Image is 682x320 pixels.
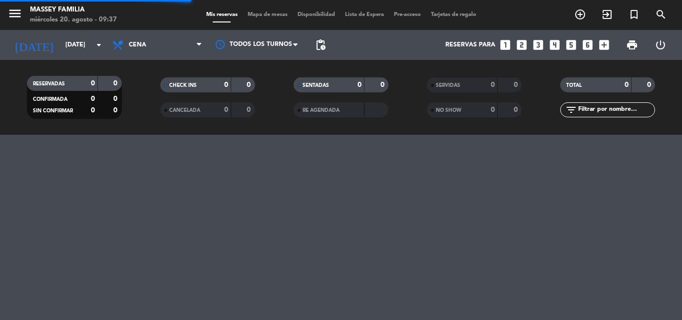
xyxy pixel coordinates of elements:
div: LOG OUT [646,30,675,60]
strong: 0 [491,106,495,113]
i: exit_to_app [601,8,613,20]
i: looks_one [499,38,512,51]
span: print [626,39,638,51]
i: looks_two [515,38,528,51]
strong: 0 [91,107,95,114]
strong: 0 [514,81,520,88]
div: miércoles 20. agosto - 09:37 [30,15,117,25]
span: CHECK INS [169,83,197,88]
span: Mapa de mesas [243,12,293,17]
strong: 0 [91,95,95,102]
span: pending_actions [315,39,327,51]
i: power_settings_new [655,39,667,51]
input: Filtrar por nombre... [577,104,655,115]
i: looks_3 [532,38,545,51]
span: SERVIDAS [436,83,460,88]
i: add_circle_outline [574,8,586,20]
strong: 0 [247,106,253,113]
strong: 0 [625,81,629,88]
span: TOTAL [566,83,582,88]
span: Disponibilidad [293,12,340,17]
i: filter_list [565,104,577,116]
span: RESERVADAS [33,81,65,86]
i: looks_6 [581,38,594,51]
strong: 0 [647,81,653,88]
strong: 0 [380,81,386,88]
strong: 0 [91,80,95,87]
strong: 0 [113,80,119,87]
i: menu [7,6,22,21]
button: menu [7,6,22,24]
span: Cena [129,41,146,48]
strong: 0 [247,81,253,88]
i: looks_5 [565,38,578,51]
div: MASSEY FAMILIA [30,5,117,15]
strong: 0 [514,106,520,113]
span: Mis reservas [201,12,243,17]
strong: 0 [113,107,119,114]
i: [DATE] [7,34,60,56]
span: SENTADAS [303,83,329,88]
span: Pre-acceso [389,12,426,17]
span: Lista de Espera [340,12,389,17]
span: Reservas para [445,41,495,48]
strong: 0 [357,81,361,88]
span: RE AGENDADA [303,108,340,113]
strong: 0 [224,106,228,113]
i: turned_in_not [628,8,640,20]
strong: 0 [224,81,228,88]
span: Tarjetas de regalo [426,12,481,17]
i: looks_4 [548,38,561,51]
span: CONFIRMADA [33,97,67,102]
i: search [655,8,667,20]
i: add_box [598,38,611,51]
span: CANCELADA [169,108,200,113]
span: SIN CONFIRMAR [33,108,73,113]
strong: 0 [491,81,495,88]
strong: 0 [113,95,119,102]
i: arrow_drop_down [93,39,105,51]
span: NO SHOW [436,108,461,113]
